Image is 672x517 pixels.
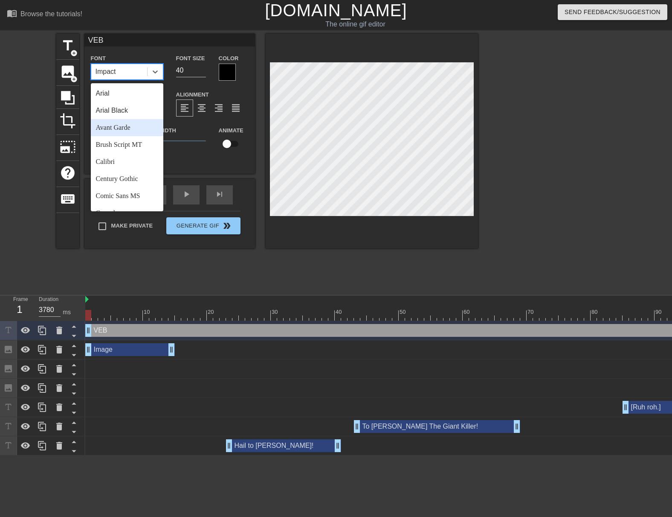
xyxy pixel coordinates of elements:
div: 20 [208,308,215,316]
div: ms [63,308,71,317]
span: skip_next [214,189,225,199]
div: 1 [13,302,26,317]
div: 10 [144,308,151,316]
div: Arial [91,85,163,102]
div: Impact [96,67,116,77]
span: drag_handle [167,345,176,354]
span: format_align_center [197,103,207,113]
span: Make Private [111,222,153,230]
span: drag_handle [513,422,521,431]
div: Frame [7,295,32,320]
span: add_circle [70,50,78,57]
span: Generate Gif [170,221,237,231]
span: keyboard [60,191,76,207]
span: drag_handle [84,345,93,354]
div: Comic Sans MS [91,187,163,204]
label: Color [219,54,239,63]
div: 50 [400,308,407,316]
div: The online gif editor [228,19,482,29]
span: add_circle [70,76,78,83]
div: Century Gothic [91,170,163,187]
div: Brush Script MT [91,136,163,153]
a: [DOMAIN_NAME] [265,1,407,20]
span: crop [60,113,76,129]
span: title [60,38,76,54]
span: drag_handle [621,403,630,412]
span: drag_handle [353,422,361,431]
div: Avant Garde [91,119,163,136]
div: 90 [655,308,663,316]
span: drag_handle [333,441,342,450]
span: drag_handle [84,326,93,335]
div: Arial Black [91,102,163,119]
span: drag_handle [225,441,233,450]
span: format_align_left [180,103,190,113]
label: Alignment [176,91,209,99]
a: Browse the tutorials! [7,8,82,21]
span: photo_size_select_large [60,139,76,155]
div: Consolas [91,204,163,222]
div: 30 [272,308,279,316]
span: format_align_right [214,103,224,113]
div: 40 [336,308,343,316]
div: Browse the tutorials! [20,10,82,18]
span: image [60,64,76,80]
label: Font Size [176,54,205,63]
span: format_align_justify [231,103,241,113]
div: 70 [527,308,535,316]
span: Send Feedback/Suggestion [565,7,660,18]
span: help [60,165,76,181]
label: Duration [39,297,58,302]
div: 80 [591,308,599,316]
span: double_arrow [222,221,232,231]
div: 60 [463,308,471,316]
label: Animate [219,126,243,135]
div: Calibri [91,153,163,170]
button: Send Feedback/Suggestion [558,4,667,20]
label: Font [91,54,106,63]
span: play_arrow [181,189,191,199]
button: Generate Gif [166,217,240,234]
span: menu_book [7,8,17,18]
